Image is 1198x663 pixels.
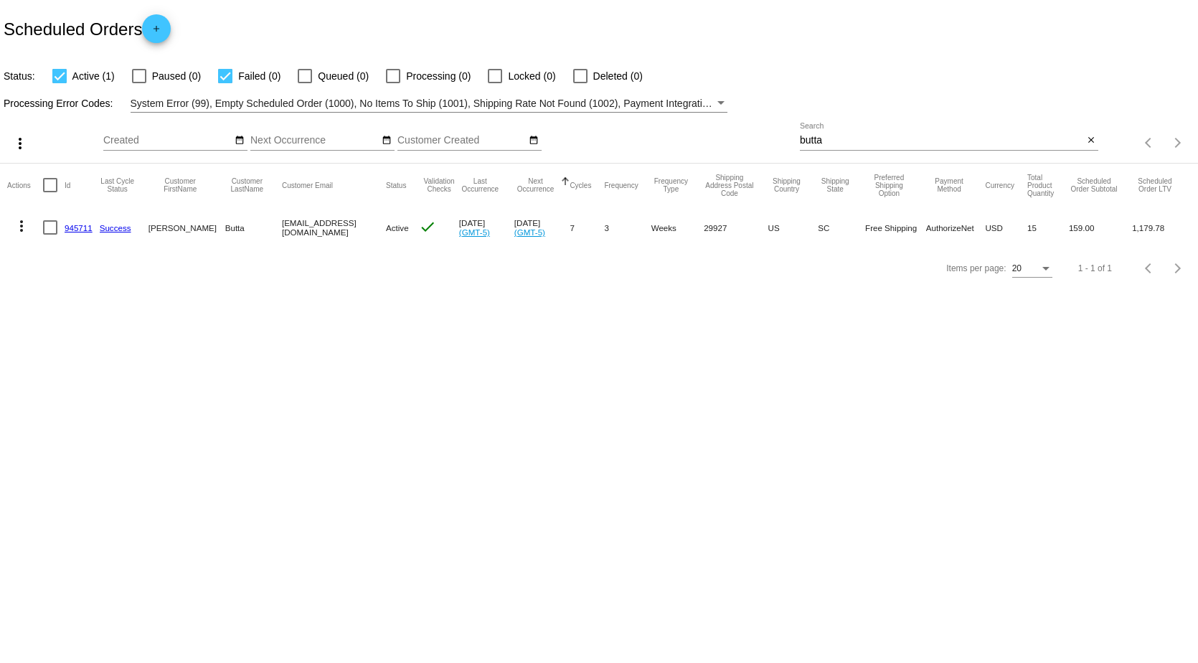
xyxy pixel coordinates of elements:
mat-cell: US [768,207,819,248]
mat-cell: 3 [604,207,651,248]
button: Change sorting for Frequency [604,181,638,189]
mat-cell: AuthorizeNet [926,207,986,248]
div: Items per page: [946,263,1006,273]
button: Change sorting for PaymentMethod.Type [926,177,973,193]
input: Created [103,135,232,146]
button: Change sorting for PreferredShippingOption [865,174,913,197]
button: Change sorting for ShippingState [818,177,852,193]
mat-cell: USD [985,207,1027,248]
input: Search [800,135,1083,146]
button: Change sorting for Cycles [570,181,591,189]
span: Paused (0) [152,67,201,85]
h2: Scheduled Orders [4,14,171,43]
mat-icon: add [148,24,165,41]
mat-cell: 1,179.78 [1132,207,1191,248]
span: Active [386,223,409,232]
button: Change sorting for ShippingPostcode [704,174,755,197]
input: Customer Created [397,135,527,146]
button: Change sorting for CustomerFirstName [148,177,212,193]
button: Change sorting for FrequencyType [651,177,691,193]
button: Change sorting for LastProcessingCycleId [100,177,136,193]
a: (GMT-5) [514,227,545,237]
mat-cell: [EMAIL_ADDRESS][DOMAIN_NAME] [282,207,386,248]
span: Queued (0) [318,67,369,85]
button: Next page [1164,128,1192,157]
mat-icon: date_range [382,135,392,146]
mat-icon: more_vert [13,217,30,235]
mat-cell: Butta [225,207,282,248]
button: Change sorting for CustomerLastName [225,177,269,193]
mat-icon: check [419,218,436,235]
mat-cell: 159.00 [1069,207,1132,248]
a: (GMT-5) [459,227,490,237]
a: 945711 [65,223,93,232]
button: Change sorting for CurrencyIso [985,181,1014,189]
mat-select: Items per page: [1012,264,1052,274]
span: 20 [1012,263,1022,273]
span: Processing (0) [406,67,471,85]
button: Next page [1164,254,1192,283]
mat-cell: SC [818,207,865,248]
mat-icon: date_range [529,135,539,146]
mat-icon: more_vert [11,135,29,152]
mat-cell: [DATE] [514,207,570,248]
mat-cell: [PERSON_NAME] [148,207,225,248]
div: 1 - 1 of 1 [1078,263,1112,273]
button: Change sorting for Subtotal [1069,177,1119,193]
mat-cell: Weeks [651,207,704,248]
button: Change sorting for CustomerEmail [282,181,333,189]
span: Locked (0) [508,67,555,85]
mat-icon: close [1086,135,1096,146]
mat-header-cell: Actions [7,164,43,207]
button: Clear [1083,133,1098,149]
mat-header-cell: Validation Checks [419,164,458,207]
button: Change sorting for LifetimeValue [1132,177,1178,193]
mat-cell: Free Shipping [865,207,926,248]
button: Previous page [1135,254,1164,283]
mat-cell: [DATE] [459,207,514,248]
a: Success [100,223,131,232]
mat-header-cell: Total Product Quantity [1027,164,1069,207]
span: Deleted (0) [593,67,643,85]
button: Change sorting for Status [386,181,406,189]
button: Previous page [1135,128,1164,157]
span: Active (1) [72,67,115,85]
input: Next Occurrence [250,135,379,146]
mat-cell: 7 [570,207,604,248]
mat-select: Filter by Processing Error Codes [131,95,728,113]
button: Change sorting for ShippingCountry [768,177,806,193]
mat-cell: 15 [1027,207,1069,248]
mat-cell: 29927 [704,207,768,248]
button: Change sorting for Id [65,181,70,189]
span: Processing Error Codes: [4,98,113,109]
button: Change sorting for LastOccurrenceUtc [459,177,501,193]
span: Failed (0) [238,67,280,85]
mat-icon: date_range [235,135,245,146]
button: Change sorting for NextOccurrenceUtc [514,177,557,193]
span: Status: [4,70,35,82]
